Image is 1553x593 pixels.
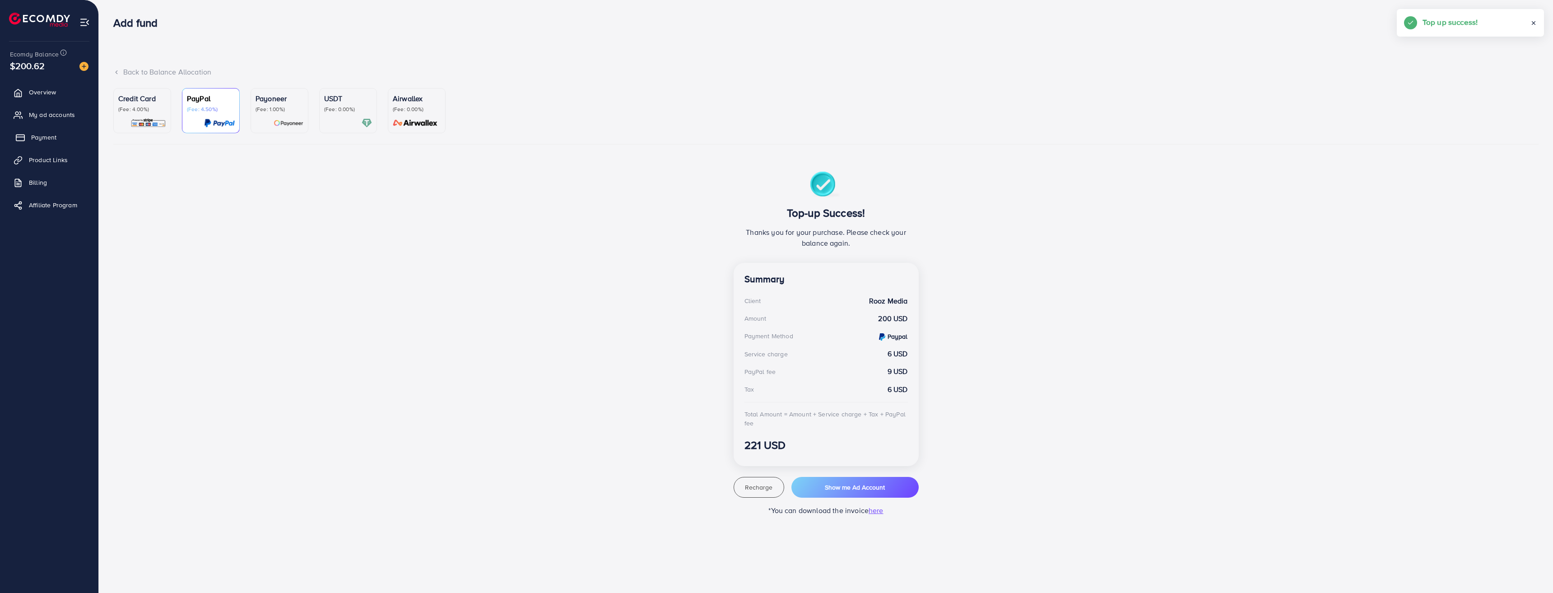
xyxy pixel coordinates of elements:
[187,106,235,113] p: (Fee: 4.50%)
[810,172,842,199] img: success
[869,296,908,306] strong: Rooz Media
[744,350,788,359] div: Service charge
[130,118,166,128] img: card
[256,106,303,113] p: (Fee: 1.00%)
[79,17,90,28] img: menu
[390,118,441,128] img: card
[7,128,92,146] a: Payment
[744,314,767,323] div: Amount
[204,118,235,128] img: card
[13,48,42,84] span: $200.62
[7,83,92,101] a: Overview
[791,477,919,498] button: Show me Ad Account
[734,477,785,498] button: Recharge
[79,62,88,71] img: image
[29,201,77,210] span: Affiliate Program
[393,93,441,104] p: Airwallex
[1423,16,1478,28] h5: Top up success!
[29,110,75,119] span: My ad accounts
[118,93,166,104] p: Credit Card
[10,50,59,59] span: Ecomdy Balance
[324,93,372,104] p: USDT
[888,332,908,341] strong: Paypal
[9,13,70,27] img: logo
[113,16,165,29] h3: Add fund
[744,367,776,376] div: PayPal fee
[869,505,883,515] span: here
[29,155,68,164] span: Product Links
[274,118,303,128] img: card
[744,227,908,248] p: Thanks you for your purchase. Please check your balance again.
[888,349,908,359] strong: 6 USD
[324,106,372,113] p: (Fee: 0.00%)
[888,384,908,395] strong: 6 USD
[744,206,908,219] h3: Top-up Success!
[187,93,235,104] p: PayPal
[744,296,761,305] div: Client
[29,88,56,97] span: Overview
[744,332,793,341] div: Payment Method
[744,385,754,394] div: Tax
[745,483,772,492] span: Recharge
[1515,552,1546,586] iframe: Chat
[879,333,885,341] img: credit
[7,106,92,124] a: My ad accounts
[7,173,92,191] a: Billing
[29,178,47,187] span: Billing
[393,106,441,113] p: (Fee: 0.00%)
[878,313,907,324] strong: 200 USD
[362,118,372,128] img: card
[825,483,885,492] span: Show me Ad Account
[734,505,919,516] p: *You can download the invoice
[7,196,92,214] a: Affiliate Program
[744,274,908,285] h4: Summary
[118,106,166,113] p: (Fee: 4.00%)
[113,67,1539,77] div: Back to Balance Allocation
[256,93,303,104] p: Payoneer
[744,439,908,452] h3: 221 USD
[31,133,56,142] span: Payment
[888,366,908,377] strong: 9 USD
[744,410,908,428] div: Total Amount = Amount + Service charge + Tax + PayPal fee
[7,151,92,169] a: Product Links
